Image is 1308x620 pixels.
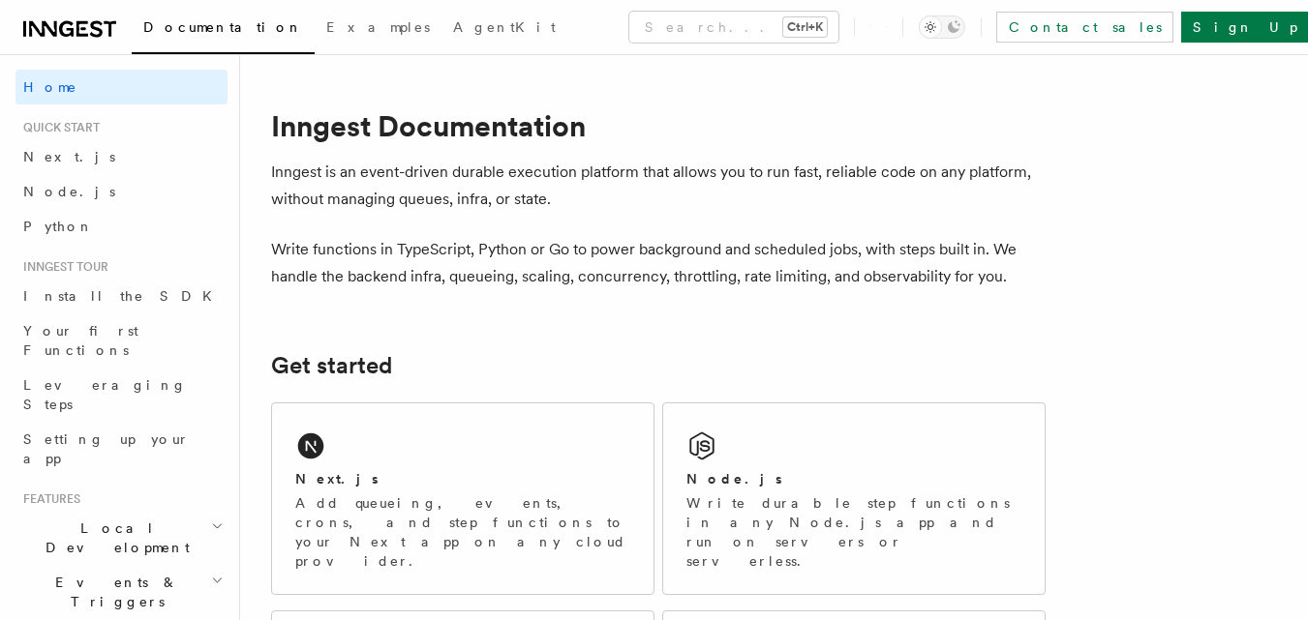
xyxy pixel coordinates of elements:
[15,518,211,557] span: Local Development
[686,469,782,488] h2: Node.js
[15,511,228,565] button: Local Development
[295,493,630,571] p: Add queueing, events, crons, and step functions to your Next app on any cloud provider.
[15,491,80,507] span: Features
[23,184,115,199] span: Node.js
[23,431,190,466] span: Setting up your app
[996,12,1173,43] a: Contact sales
[271,402,654,595] a: Next.jsAdd queueing, events, crons, and step functions to your Next app on any cloud provider.
[15,422,228,476] a: Setting up your app
[295,469,379,488] h2: Next.js
[23,219,94,234] span: Python
[15,70,228,104] a: Home
[15,279,228,313] a: Install the SDK
[23,149,115,164] span: Next.js
[15,209,228,244] a: Python
[271,352,392,379] a: Get started
[23,377,187,412] span: Leveraging Steps
[453,19,556,35] span: AgentKit
[271,159,1046,213] p: Inngest is an event-driven durable execution platform that allows you to run fast, reliable code ...
[326,19,430,35] span: Examples
[15,313,228,368] a: Your first Functions
[686,493,1021,571] p: Write durable step functions in any Node.js app and run on servers or serverless.
[23,323,138,358] span: Your first Functions
[23,77,77,97] span: Home
[271,108,1046,143] h1: Inngest Documentation
[271,236,1046,290] p: Write functions in TypeScript, Python or Go to power background and scheduled jobs, with steps bu...
[441,6,567,52] a: AgentKit
[629,12,838,43] button: Search...Ctrl+K
[15,368,228,422] a: Leveraging Steps
[15,120,100,135] span: Quick start
[15,565,228,619] button: Events & Triggers
[15,259,108,275] span: Inngest tour
[783,17,827,37] kbd: Ctrl+K
[315,6,441,52] a: Examples
[132,6,315,54] a: Documentation
[919,15,965,39] button: Toggle dark mode
[15,139,228,174] a: Next.js
[23,288,224,304] span: Install the SDK
[15,174,228,209] a: Node.js
[662,402,1046,595] a: Node.jsWrite durable step functions in any Node.js app and run on servers or serverless.
[15,573,211,611] span: Events & Triggers
[143,19,303,35] span: Documentation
